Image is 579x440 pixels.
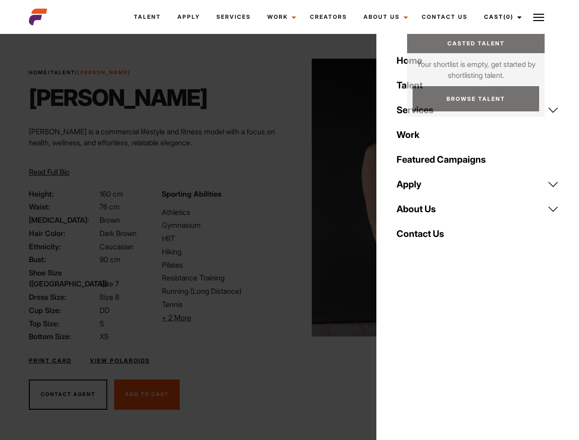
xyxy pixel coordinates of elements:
[29,155,284,188] p: Through her modeling and wellness brand, HEAL, she inspires others on their wellness journeys—cha...
[29,318,98,329] span: Top Size:
[90,357,150,365] a: View Polaroids
[29,69,131,77] span: / /
[114,379,180,410] button: Add To Cast
[50,69,75,76] a: Talent
[29,305,98,316] span: Cup Size:
[533,12,544,23] img: Burger icon
[29,8,47,26] img: cropped-aefm-brand-fav-22-square.png
[162,207,284,218] li: Athletics
[162,246,284,257] li: Hiking
[259,5,302,29] a: Work
[413,86,539,111] a: Browse Talent
[162,220,284,231] li: Gymnasium
[169,5,208,29] a: Apply
[355,5,414,29] a: About Us
[126,5,169,29] a: Talent
[99,242,133,251] span: Caucasian
[29,331,98,342] span: Bottom Size:
[162,233,284,244] li: HIIT
[391,48,564,73] a: Home
[391,98,564,122] a: Services
[29,228,98,239] span: Hair Color:
[99,202,120,211] span: 76 cm
[391,73,564,98] a: Talent
[407,53,545,81] p: Your shortlist is empty, get started by shortlisting talent.
[29,69,48,76] a: Home
[162,313,191,322] span: + 2 More
[407,34,545,53] a: Casted Talent
[391,197,564,221] a: About Us
[29,167,70,176] span: Read Full Bio
[162,286,284,297] li: Running (Long Distance)
[99,332,109,341] span: XS
[391,221,564,246] a: Contact Us
[29,241,98,252] span: Ethnicity:
[162,259,284,270] li: Pilates
[99,255,121,264] span: 90 cm
[29,267,98,289] span: Shoe Size ([GEOGRAPHIC_DATA]):
[29,126,284,148] p: [PERSON_NAME] is a commercial lifestyle and fitness model with a focus on health, wellness, and e...
[29,254,98,265] span: Bust:
[162,189,221,198] strong: Sporting Abilities
[162,299,284,310] li: Tennis
[99,292,119,302] span: Size 8
[29,214,98,225] span: [MEDICAL_DATA]:
[99,229,137,238] span: Dark Brown
[391,122,564,147] a: Work
[99,189,123,198] span: 160 cm
[503,13,513,20] span: (0)
[302,5,355,29] a: Creators
[476,5,527,29] a: Cast(0)
[29,201,98,212] span: Waist:
[162,272,284,283] li: Resistance Training
[99,215,120,225] span: Brown
[125,391,169,397] span: Add To Cast
[208,5,259,29] a: Services
[29,84,207,111] h1: [PERSON_NAME]
[391,147,564,172] a: Featured Campaigns
[29,291,98,302] span: Dress Size:
[29,379,107,410] button: Contact Agent
[29,357,72,365] a: Print Card
[391,172,564,197] a: Apply
[99,306,110,315] span: DD
[99,319,104,328] span: S
[414,5,476,29] a: Contact Us
[77,69,131,76] strong: [PERSON_NAME]
[29,166,70,177] button: Read Full Bio
[29,188,98,199] span: Height:
[99,279,119,288] span: Size 7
